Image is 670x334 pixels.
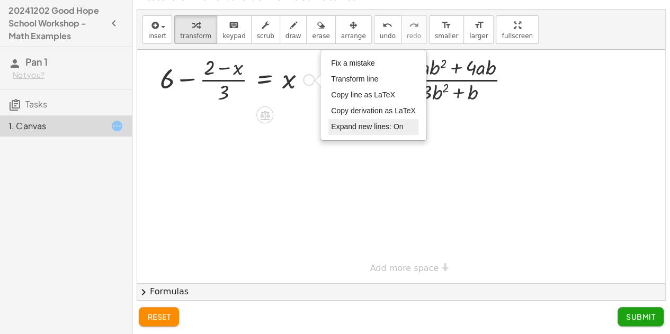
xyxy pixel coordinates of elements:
[374,15,401,44] button: undoundo
[474,19,484,32] i: format_size
[331,75,378,83] span: Transform line
[137,286,150,299] span: chevron_right
[25,56,48,68] span: Pan 1
[331,106,416,115] span: Copy derivation as LaTeX
[139,307,179,326] button: reset
[222,32,246,40] span: keypad
[251,15,280,44] button: scrub
[257,32,274,40] span: scrub
[111,120,123,132] i: Task started.
[463,15,494,44] button: format_sizelarger
[341,32,366,40] span: arrange
[306,15,335,44] button: erase
[148,32,166,40] span: insert
[370,263,439,273] span: Add more space
[312,32,329,40] span: erase
[13,70,123,80] div: Not you?
[409,19,419,32] i: redo
[380,32,396,40] span: undo
[174,15,217,44] button: transform
[401,15,427,44] button: redoredo
[142,15,172,44] button: insert
[429,15,464,44] button: format_sizesmaller
[626,312,655,321] span: Submit
[217,15,252,44] button: keyboardkeypad
[8,4,104,42] h4: 20241202 Good Hope School Workshop - Math Examples
[382,19,392,32] i: undo
[285,32,301,40] span: draw
[280,15,307,44] button: draw
[331,122,403,131] span: Expand new lines: On
[256,106,273,123] div: Apply the same math to both sides of the equation
[25,98,47,110] span: Tasks
[618,307,664,326] button: Submit
[180,32,211,40] span: transform
[441,19,451,32] i: format_size
[147,312,171,321] span: reset
[469,32,488,40] span: larger
[229,19,239,32] i: keyboard
[331,91,395,99] span: Copy line as LaTeX
[435,32,458,40] span: smaller
[8,120,94,132] div: 1. Canvas
[331,59,374,67] span: Fix a mistake
[407,32,421,40] span: redo
[496,15,538,44] button: fullscreen
[137,283,665,300] button: chevron_rightFormulas
[502,32,532,40] span: fullscreen
[335,15,372,44] button: arrange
